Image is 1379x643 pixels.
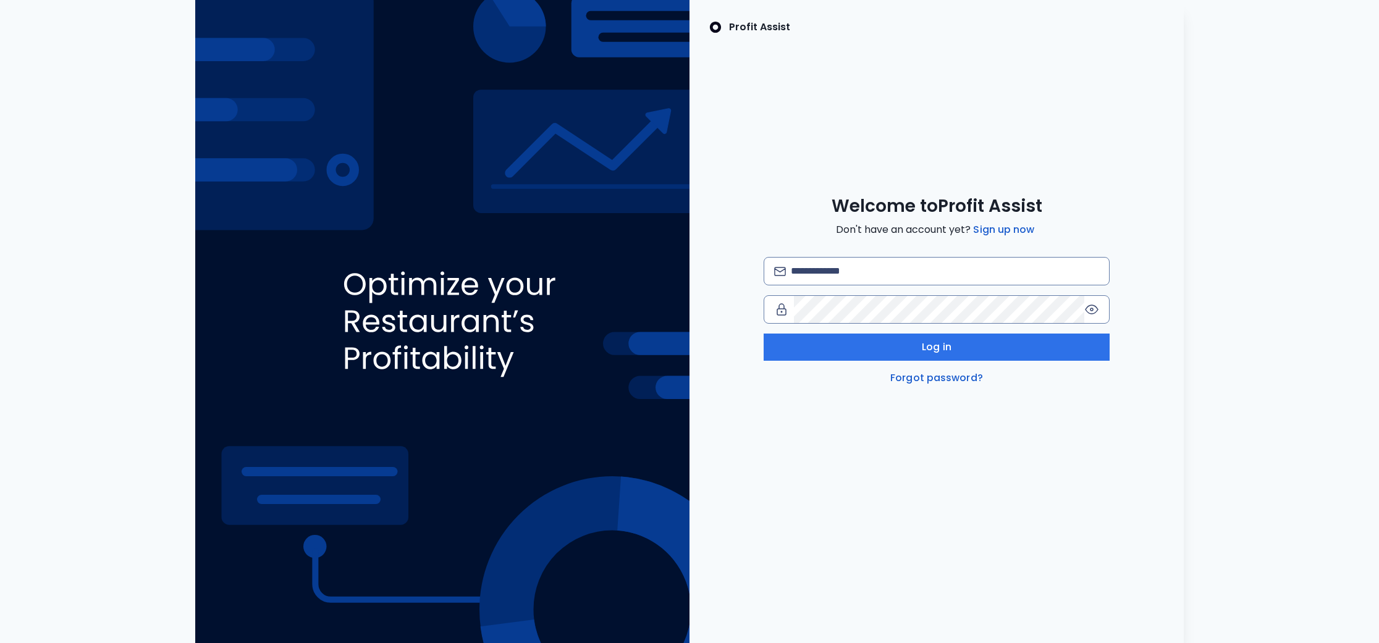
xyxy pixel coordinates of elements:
img: SpotOn Logo [709,20,722,35]
img: email [774,267,786,276]
a: Forgot password? [888,371,985,385]
a: Sign up now [971,222,1037,237]
span: Don't have an account yet? [836,222,1037,237]
span: Welcome to Profit Assist [832,195,1042,217]
button: Log in [764,334,1110,361]
span: Log in [922,340,951,355]
p: Profit Assist [729,20,790,35]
